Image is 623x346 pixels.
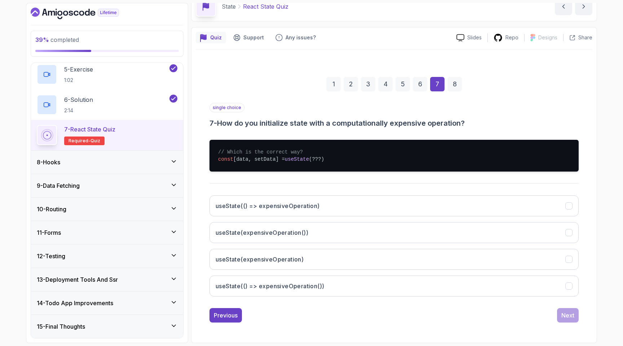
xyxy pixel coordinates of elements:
[218,156,233,162] span: const
[561,311,574,320] div: Next
[488,33,524,42] a: Repo
[378,77,393,91] div: 4
[447,77,462,91] div: 8
[243,34,264,41] p: Support
[563,34,592,41] button: Share
[538,34,557,41] p: Designs
[37,125,177,145] button: 7-React State QuizRequired-quiz
[214,311,238,320] div: Previous
[31,291,183,315] button: 14-Todo App Improvements
[31,174,183,197] button: 9-Data Fetching
[222,2,236,11] p: State
[35,36,79,43] span: completed
[64,125,115,134] p: 7 - React State Quiz
[37,299,113,307] h3: 14 - Todo App Improvements
[209,222,579,243] button: useState(expensiveOperation())
[209,195,579,216] button: useState(() => expensiveOperation)
[37,275,118,284] h3: 13 - Deployment Tools And Ssr
[286,34,316,41] p: Any issues?
[430,77,445,91] div: 7
[467,34,482,41] p: Slides
[413,77,427,91] div: 6
[285,156,309,162] span: useState
[31,198,183,221] button: 10-Routing
[37,322,85,331] h3: 15 - Final Thoughts
[37,205,66,213] h3: 10 - Routing
[216,202,320,210] h3: useState(() => expensiveOperation)
[37,181,80,190] h3: 9 - Data Fetching
[37,95,177,115] button: 6-Solution2:14
[209,118,579,128] h3: 7 - How do you initialize state with a computationally expensive operation?
[31,151,183,174] button: 8-Hooks
[218,149,303,155] span: // Which is the correct way?
[216,228,308,237] h3: useState(expensiveOperation())
[69,138,90,144] span: Required-
[216,282,324,290] h3: useState(() => expensiveOperation())
[344,77,358,91] div: 2
[64,77,93,84] p: 1:02
[326,77,341,91] div: 1
[209,276,579,297] button: useState(() => expensiveOperation())
[209,103,244,112] p: single choice
[64,107,93,114] p: 2:14
[396,77,410,91] div: 5
[209,308,242,323] button: Previous
[90,138,100,144] span: quiz
[37,64,177,85] button: 5-Exercise1:02
[196,32,226,43] button: quiz button
[209,140,579,172] pre: [data, setData] = (???)
[209,249,579,270] button: useState(expensiveOperation)
[578,34,592,41] p: Share
[271,32,320,43] button: Feedback button
[31,245,183,268] button: 12-Testing
[37,228,61,237] h3: 11 - Forms
[31,221,183,244] button: 11-Forms
[243,2,288,11] p: React State Quiz
[31,8,136,19] a: Dashboard
[361,77,375,91] div: 3
[64,95,93,104] p: 6 - Solution
[210,34,222,41] p: Quiz
[37,158,60,166] h3: 8 - Hooks
[451,34,487,42] a: Slides
[64,65,93,74] p: 5 - Exercise
[557,308,579,323] button: Next
[31,268,183,291] button: 13-Deployment Tools And Ssr
[35,36,49,43] span: 39 %
[37,252,65,260] h3: 12 - Testing
[505,34,518,41] p: Repo
[31,315,183,338] button: 15-Final Thoughts
[229,32,268,43] button: Support button
[216,255,304,264] h3: useState(expensiveOperation)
